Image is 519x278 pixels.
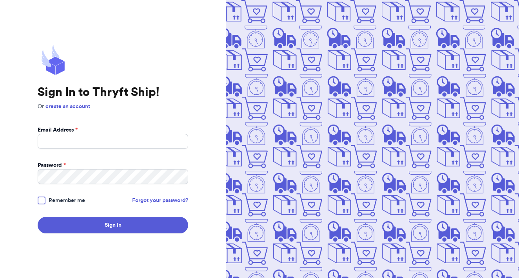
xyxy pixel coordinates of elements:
span: Remember me [49,197,85,204]
button: Sign In [38,217,188,233]
p: Or [38,103,188,110]
a: Forgot your password? [132,197,188,204]
a: create an account [45,104,90,109]
h1: Sign In to Thryft Ship! [38,85,188,99]
label: Email Address [38,126,78,134]
label: Password [38,161,66,169]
